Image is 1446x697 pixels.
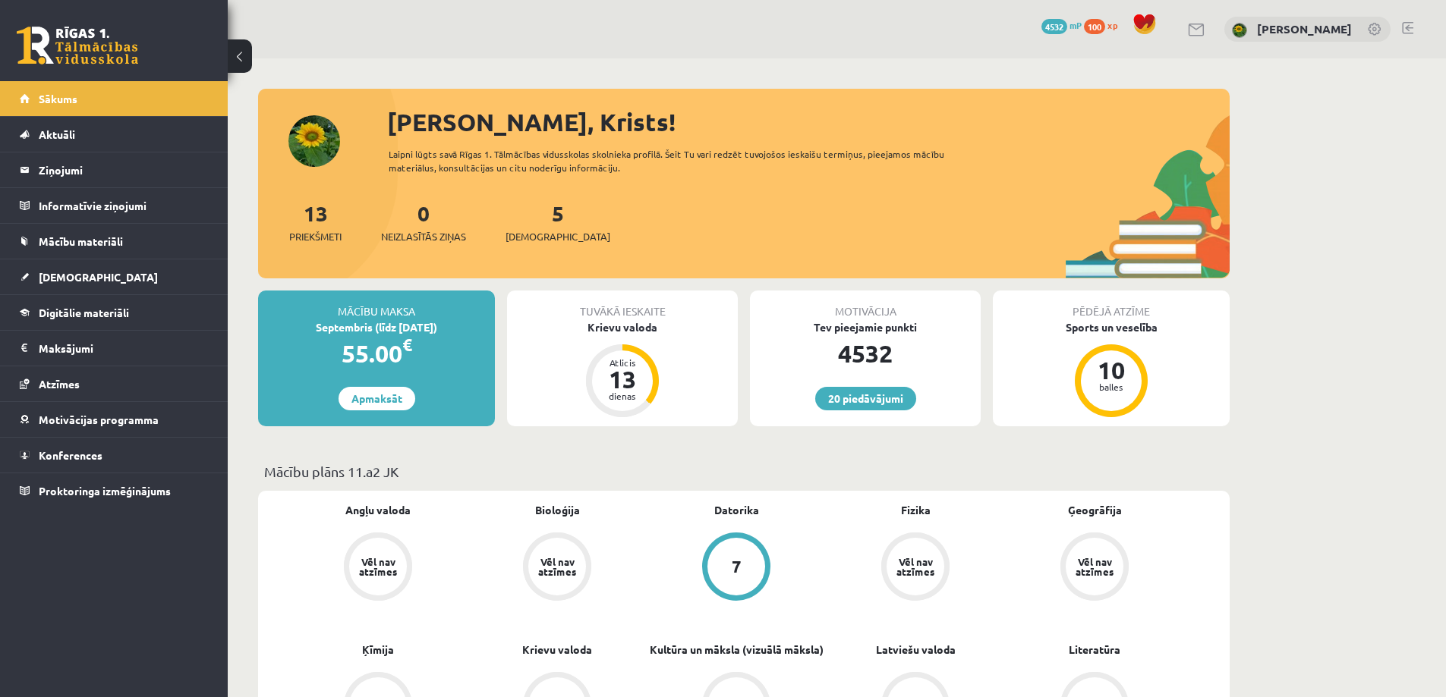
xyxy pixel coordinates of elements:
[522,642,592,658] a: Krievu valoda
[39,152,209,187] legend: Ziņojumi
[1069,642,1120,658] a: Literatūra
[39,306,129,319] span: Digitālie materiāli
[289,199,342,244] a: 13Priekšmeti
[1107,19,1117,31] span: xp
[826,532,1005,604] a: Vēl nav atzīmes
[876,642,956,658] a: Latviešu valoda
[894,557,937,576] div: Vēl nav atzīmes
[714,502,759,518] a: Datorika
[339,387,415,410] a: Apmaksāt
[39,127,75,141] span: Aktuāli
[600,391,645,400] div: dienas
[650,642,824,658] a: Kultūra un māksla (vizuālā māksla)
[258,290,495,319] div: Mācību maksa
[381,229,466,244] span: Neizlasītās ziņas
[750,335,981,372] div: 4532
[20,295,209,330] a: Digitālie materiāli
[39,484,171,498] span: Proktoringa izmēģinājums
[1232,23,1247,38] img: Krists Ozols
[20,259,209,294] a: [DEMOGRAPHIC_DATA]
[264,461,1224,482] p: Mācību plāns 11.a2 JK
[39,448,102,462] span: Konferences
[1088,358,1134,382] div: 10
[289,229,342,244] span: Priekšmeti
[506,229,610,244] span: [DEMOGRAPHIC_DATA]
[1041,19,1067,34] span: 4532
[288,532,468,604] a: Vēl nav atzīmes
[535,502,580,518] a: Bioloģija
[362,642,394,658] a: Ķīmija
[402,334,412,356] span: €
[1084,19,1125,31] a: 100 xp
[389,147,972,174] div: Laipni lūgts savā Rīgas 1. Tālmācības vidusskolas skolnieka profilā. Šeit Tu vari redzēt tuvojošo...
[39,270,158,284] span: [DEMOGRAPHIC_DATA]
[20,117,209,152] a: Aktuāli
[39,377,80,391] span: Atzīmes
[993,290,1230,319] div: Pēdējā atzīme
[647,532,826,604] a: 7
[258,319,495,335] div: Septembris (līdz [DATE])
[357,557,399,576] div: Vēl nav atzīmes
[600,367,645,391] div: 13
[901,502,931,518] a: Fizika
[993,319,1230,335] div: Sports un veselība
[507,290,738,319] div: Tuvākā ieskaite
[1005,532,1184,604] a: Vēl nav atzīmes
[381,199,466,244] a: 0Neizlasītās ziņas
[20,366,209,401] a: Atzīmes
[39,413,159,426] span: Motivācijas programma
[507,319,738,419] a: Krievu valoda Atlicis 13 dienas
[1088,382,1134,391] div: balles
[507,319,738,335] div: Krievu valoda
[387,104,1230,140] div: [PERSON_NAME], Krists!
[536,557,578,576] div: Vēl nav atzīmes
[39,331,209,366] legend: Maksājumi
[750,319,981,335] div: Tev pieejamie punkti
[993,319,1230,419] a: Sports un veselība 10 balles
[258,335,495,372] div: 55.00
[815,387,916,410] a: 20 piedāvājumi
[39,92,77,105] span: Sākums
[1257,21,1352,36] a: [PERSON_NAME]
[1084,19,1105,34] span: 100
[17,27,138,64] a: Rīgas 1. Tālmācības vidusskola
[20,152,209,187] a: Ziņojumi
[1041,19,1082,31] a: 4532 mP
[1068,502,1122,518] a: Ģeogrāfija
[20,331,209,366] a: Maksājumi
[39,188,209,223] legend: Informatīvie ziņojumi
[20,402,209,437] a: Motivācijas programma
[20,224,209,259] a: Mācību materiāli
[20,438,209,473] a: Konferences
[20,81,209,116] a: Sākums
[20,473,209,508] a: Proktoringa izmēģinājums
[39,234,123,248] span: Mācību materiāli
[468,532,647,604] a: Vēl nav atzīmes
[1073,557,1116,576] div: Vēl nav atzīmes
[600,358,645,367] div: Atlicis
[506,199,610,244] a: 5[DEMOGRAPHIC_DATA]
[1070,19,1082,31] span: mP
[345,502,411,518] a: Angļu valoda
[20,188,209,223] a: Informatīvie ziņojumi
[732,558,742,575] div: 7
[750,290,981,319] div: Motivācija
